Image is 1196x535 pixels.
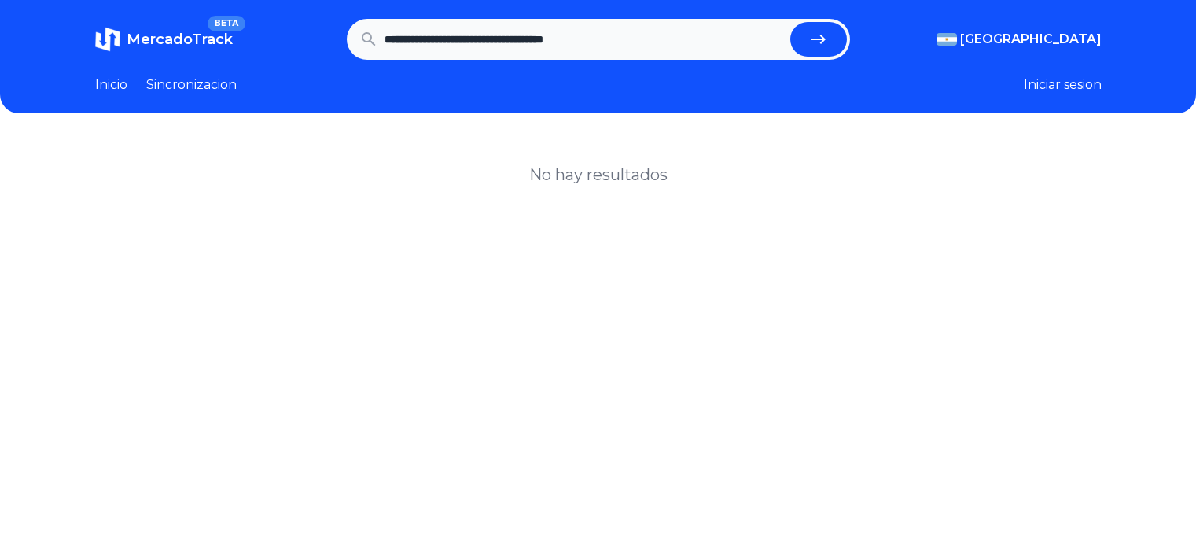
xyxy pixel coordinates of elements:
[208,16,245,31] span: BETA
[1024,76,1102,94] button: Iniciar sesion
[937,30,1102,49] button: [GEOGRAPHIC_DATA]
[937,33,957,46] img: Argentina
[960,30,1102,49] span: [GEOGRAPHIC_DATA]
[127,31,233,48] span: MercadoTrack
[95,27,120,52] img: MercadoTrack
[95,76,127,94] a: Inicio
[146,76,237,94] a: Sincronizacion
[95,27,233,52] a: MercadoTrackBETA
[529,164,668,186] h1: No hay resultados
